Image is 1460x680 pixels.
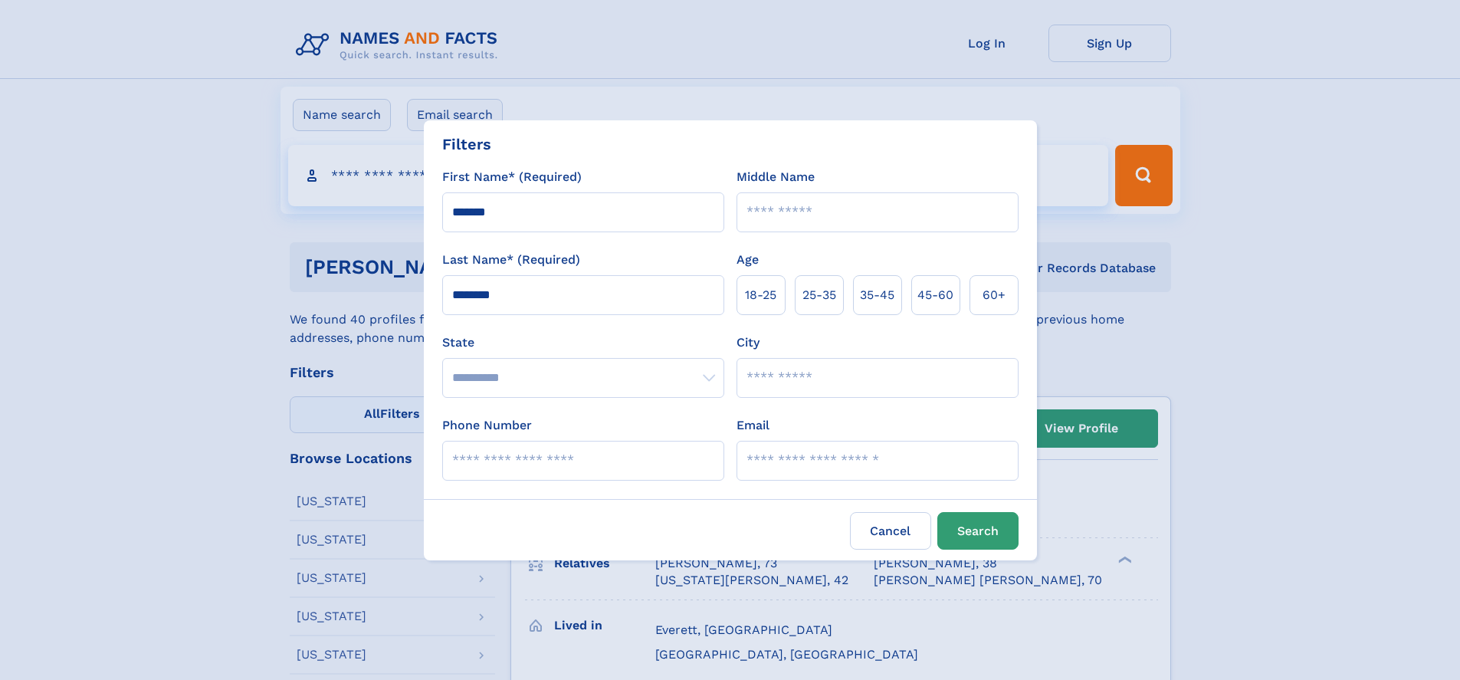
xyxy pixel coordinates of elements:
span: 60+ [983,286,1006,304]
label: Last Name* (Required) [442,251,580,269]
label: State [442,333,724,352]
label: Phone Number [442,416,532,435]
span: 18‑25 [745,286,776,304]
label: Age [737,251,759,269]
label: Cancel [850,512,931,550]
span: 45‑60 [917,286,953,304]
button: Search [937,512,1019,550]
div: Filters [442,133,491,156]
span: 25‑35 [802,286,836,304]
label: Middle Name [737,168,815,186]
label: City [737,333,760,352]
label: First Name* (Required) [442,168,582,186]
label: Email [737,416,769,435]
span: 35‑45 [860,286,894,304]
